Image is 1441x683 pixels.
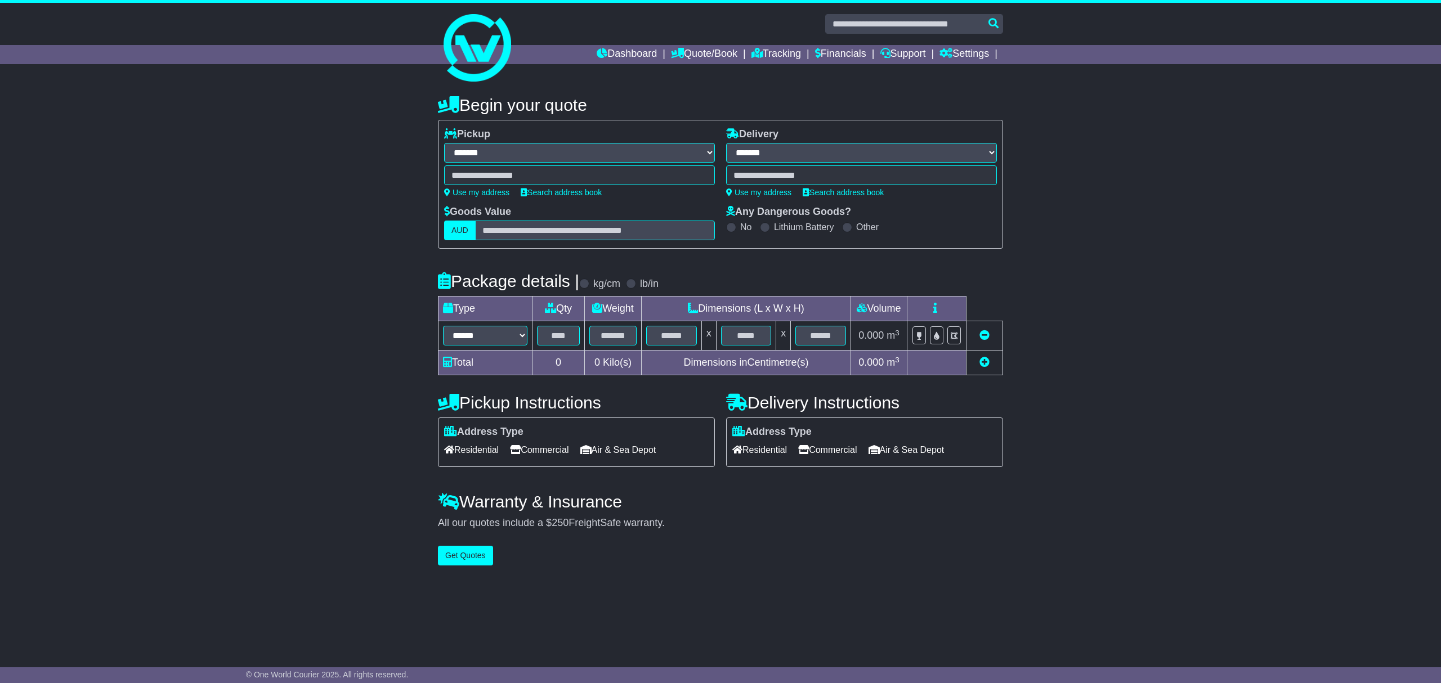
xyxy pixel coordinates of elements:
td: Total [438,351,532,375]
span: m [887,357,899,368]
span: Commercial [798,441,857,459]
h4: Begin your quote [438,96,1003,114]
td: x [776,321,791,351]
h4: Delivery Instructions [726,393,1003,412]
a: Tracking [751,45,801,64]
a: Settings [939,45,989,64]
sup: 3 [895,356,899,364]
label: kg/cm [593,278,620,290]
a: Dashboard [597,45,657,64]
h4: Warranty & Insurance [438,492,1003,511]
span: Commercial [510,441,569,459]
span: Air & Sea Depot [580,441,656,459]
span: 250 [552,517,569,528]
label: No [740,222,751,232]
span: 0.000 [858,357,884,368]
label: Delivery [726,128,778,141]
a: Search address book [521,188,602,197]
td: Dimensions in Centimetre(s) [641,351,851,375]
label: Other [856,222,879,232]
a: Use my address [726,188,791,197]
td: Type [438,296,532,321]
td: Kilo(s) [585,351,642,375]
label: AUD [444,221,476,240]
td: 0 [532,351,585,375]
a: Add new item [979,357,990,368]
a: Financials [815,45,866,64]
button: Get Quotes [438,546,493,565]
a: Support [880,45,926,64]
span: © One World Courier 2025. All rights reserved. [246,670,409,679]
label: Pickup [444,128,490,141]
a: Use my address [444,188,509,197]
span: Residential [732,441,787,459]
label: Any Dangerous Goods? [726,206,851,218]
label: Lithium Battery [774,222,834,232]
label: lb/in [640,278,659,290]
sup: 3 [895,329,899,337]
span: 0 [594,357,600,368]
a: Remove this item [979,330,990,341]
td: x [701,321,716,351]
td: Qty [532,296,585,321]
label: Address Type [732,426,812,438]
a: Search address book [803,188,884,197]
td: Volume [851,296,907,321]
h4: Pickup Instructions [438,393,715,412]
h4: Package details | [438,272,579,290]
span: Air & Sea Depot [869,441,945,459]
span: 0.000 [858,330,884,341]
div: All our quotes include a $ FreightSafe warranty. [438,517,1003,529]
span: m [887,330,899,341]
label: Goods Value [444,206,511,218]
label: Address Type [444,426,523,438]
td: Weight [585,296,642,321]
span: Residential [444,441,499,459]
td: Dimensions (L x W x H) [641,296,851,321]
a: Quote/Book [671,45,737,64]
